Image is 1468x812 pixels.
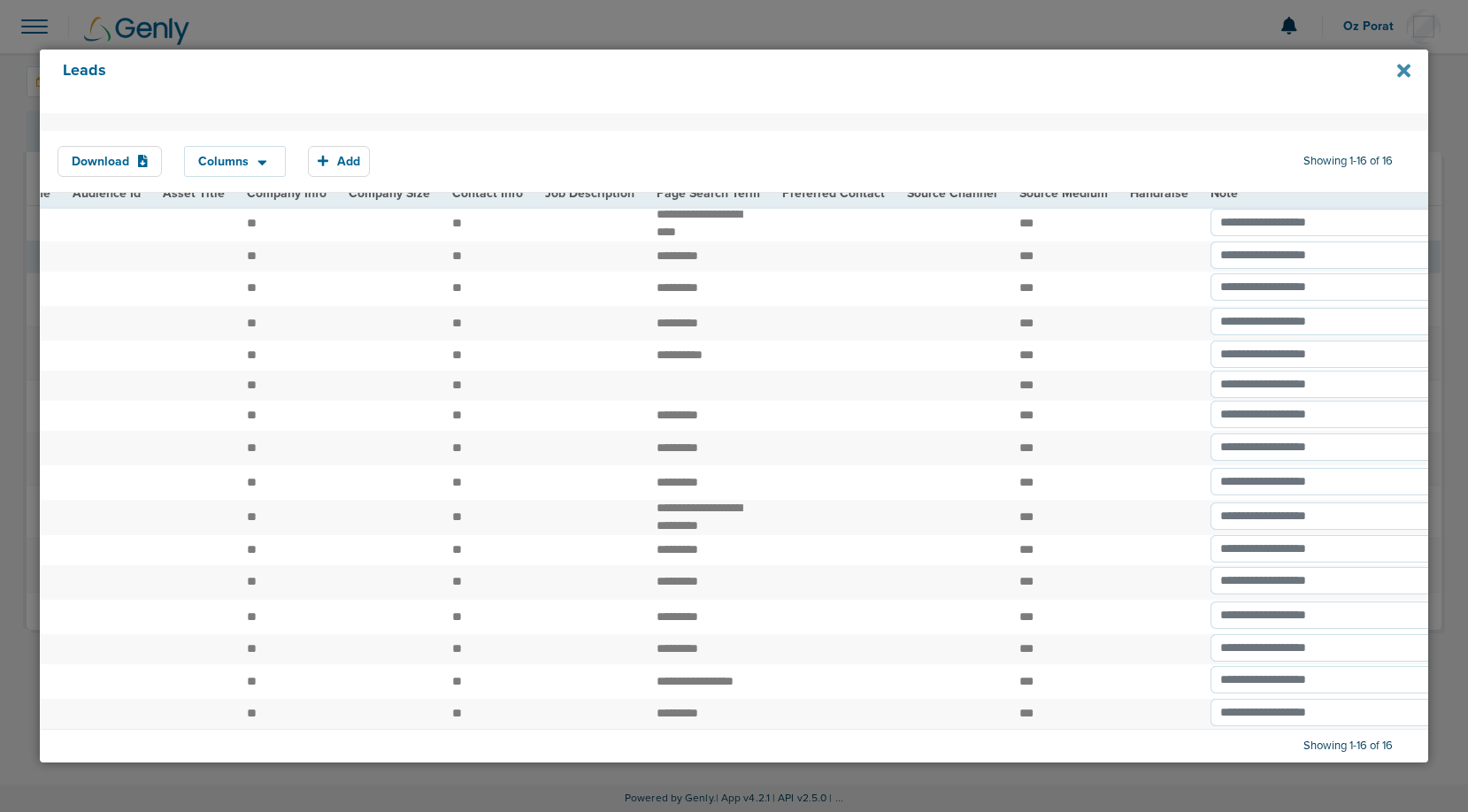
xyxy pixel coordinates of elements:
[152,180,236,207] th: Asset Title
[1009,180,1119,207] th: Source Medium
[646,180,772,207] th: Page Search Term
[1119,180,1200,207] th: Handraise
[772,180,896,207] th: Preferred Contact
[63,61,1275,102] h4: Leads
[896,180,1009,207] th: Source Channel
[1303,154,1393,169] span: Showing 1-16 of 16
[442,180,534,207] th: Contact Info
[198,156,249,168] span: Columns
[308,146,370,177] button: Add
[73,186,141,201] span: Audience Id
[534,180,646,207] th: Job Description
[337,154,360,169] span: Add
[1200,180,1467,207] th: Note
[58,146,162,177] button: Download
[236,180,338,207] th: Company Info
[338,180,442,207] th: Company Size
[1303,739,1393,754] span: Showing 1-16 of 16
